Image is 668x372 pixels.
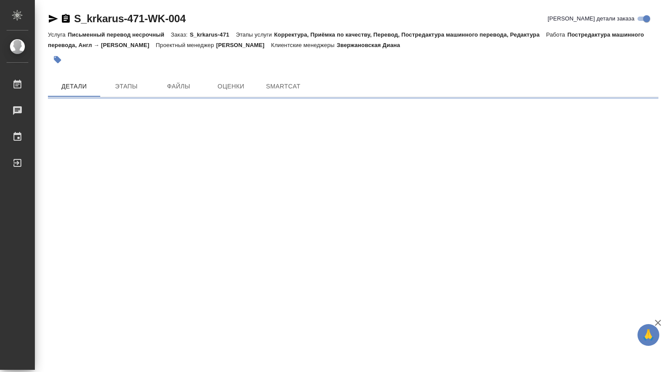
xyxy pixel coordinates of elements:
[236,31,274,38] p: Этапы услуги
[171,31,190,38] p: Заказ:
[274,31,546,38] p: Корректура, Приёмка по качеству, Перевод, Постредактура машинного перевода, Редактура
[48,50,67,69] button: Добавить тэг
[74,13,186,24] a: S_krkarus-471-WK-004
[156,42,216,48] p: Проектный менеджер
[637,324,659,346] button: 🙏
[68,31,171,38] p: Письменный перевод несрочный
[641,326,656,344] span: 🙏
[61,14,71,24] button: Скопировать ссылку
[271,42,337,48] p: Клиентские менеджеры
[546,31,567,38] p: Работа
[190,31,236,38] p: S_krkarus-471
[337,42,407,48] p: Звержановская Диана
[262,81,304,92] span: SmartCat
[548,14,634,23] span: [PERSON_NAME] детали заказа
[210,81,252,92] span: Оценки
[48,31,68,38] p: Услуга
[48,14,58,24] button: Скопировать ссылку для ЯМессенджера
[53,81,95,92] span: Детали
[105,81,147,92] span: Этапы
[158,81,200,92] span: Файлы
[216,42,271,48] p: [PERSON_NAME]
